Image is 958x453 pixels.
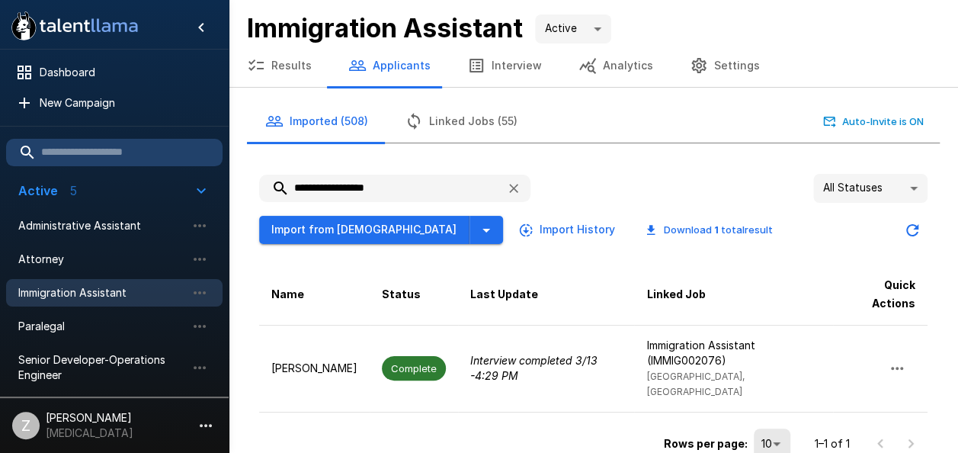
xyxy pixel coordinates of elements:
button: Applicants [330,44,449,87]
p: Immigration Assistant (IMMIG002076) [646,338,821,368]
button: Download 1 totalresult [633,218,785,242]
th: Last Update [458,264,634,326]
i: Interview completed 3/13 - 4:29 PM [470,354,598,382]
button: Results [229,44,330,87]
span: Complete [382,361,446,376]
div: All Statuses [813,174,928,203]
th: Linked Job [634,264,833,326]
button: Import from [DEMOGRAPHIC_DATA] [259,216,469,244]
button: Import History [515,216,621,244]
th: Name [259,264,370,326]
button: Linked Jobs (55) [386,100,536,143]
div: Active [535,14,611,43]
p: [PERSON_NAME] [271,361,357,376]
b: Immigration Assistant [247,12,523,43]
button: Settings [671,44,778,87]
th: Status [370,264,458,326]
th: Quick Actions [833,264,928,326]
button: Updated Today - 1:04 PM [897,215,928,246]
p: Rows per page: [664,436,748,451]
button: Analytics [560,44,671,87]
b: 1 [714,223,719,236]
button: Interview [449,44,560,87]
button: Imported (508) [247,100,386,143]
button: Auto-Invite is ON [820,110,928,133]
p: 1–1 of 1 [815,436,850,451]
span: [GEOGRAPHIC_DATA], [GEOGRAPHIC_DATA] [646,371,744,398]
